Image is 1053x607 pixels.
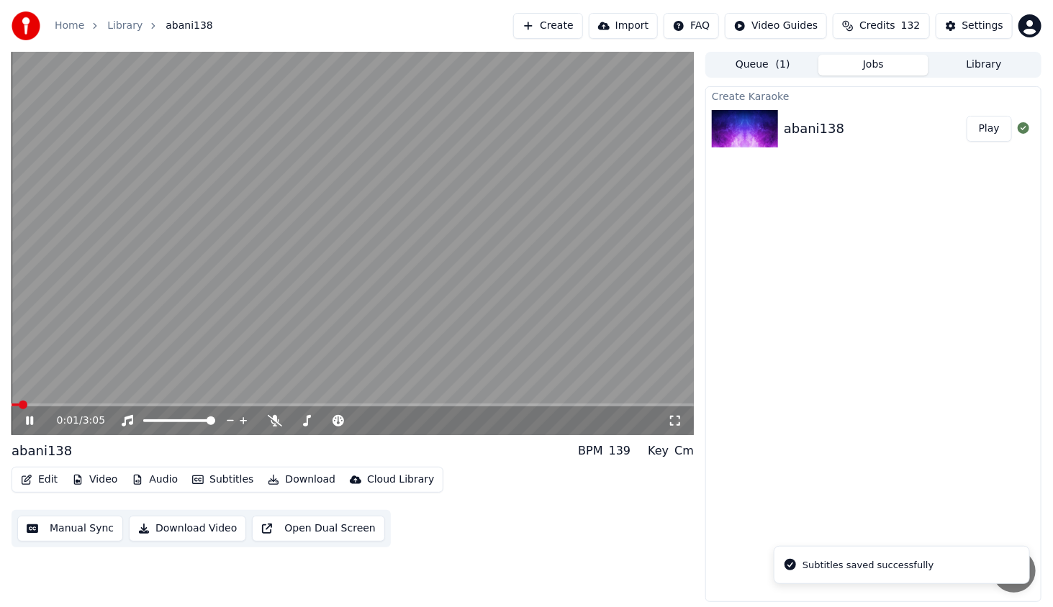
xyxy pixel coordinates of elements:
button: Library [928,55,1039,76]
button: Audio [126,470,184,490]
img: youka [12,12,40,40]
button: Play [967,116,1012,142]
div: abani138 [12,441,72,461]
a: Home [55,19,84,33]
span: 0:01 [57,414,79,428]
button: Create [513,13,583,39]
div: Settings [962,19,1003,33]
button: Settings [936,13,1013,39]
button: Queue [708,55,818,76]
span: Credits [859,19,895,33]
button: Credits132 [833,13,929,39]
button: Open Dual Screen [252,516,385,542]
button: Edit [15,470,63,490]
button: Import [589,13,658,39]
div: Create Karaoke [706,87,1041,104]
div: / [57,414,91,428]
div: abani138 [784,119,844,139]
span: 3:05 [83,414,105,428]
nav: breadcrumb [55,19,213,33]
div: BPM [578,442,602,460]
button: Download Video [129,516,246,542]
button: Video Guides [725,13,827,39]
a: Library [107,19,143,33]
span: ( 1 ) [776,58,790,72]
div: Cm [674,442,694,460]
span: abani138 [166,19,213,33]
div: Cloud Library [367,473,434,487]
button: Jobs [818,55,929,76]
button: FAQ [664,13,719,39]
div: Key [648,442,669,460]
button: Subtitles [186,470,259,490]
button: Download [262,470,341,490]
span: 132 [901,19,921,33]
button: Video [66,470,123,490]
div: 139 [609,442,631,460]
button: Manual Sync [17,516,123,542]
div: Subtitles saved successfully [803,558,934,572]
